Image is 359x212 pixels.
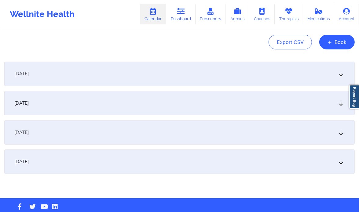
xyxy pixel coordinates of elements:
[328,40,332,44] span: +
[14,159,29,165] span: [DATE]
[303,4,335,24] a: Medications
[166,4,196,24] a: Dashboard
[319,35,355,49] button: +Book
[14,71,29,77] span: [DATE]
[275,4,303,24] a: Therapists
[140,4,166,24] a: Calendar
[349,85,359,109] a: Report Bug
[334,4,359,24] a: Account
[249,4,275,24] a: Coaches
[14,129,29,135] span: [DATE]
[225,4,249,24] a: Admins
[196,4,226,24] a: Prescribers
[269,35,312,49] button: Export CSV
[14,100,29,106] span: [DATE]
